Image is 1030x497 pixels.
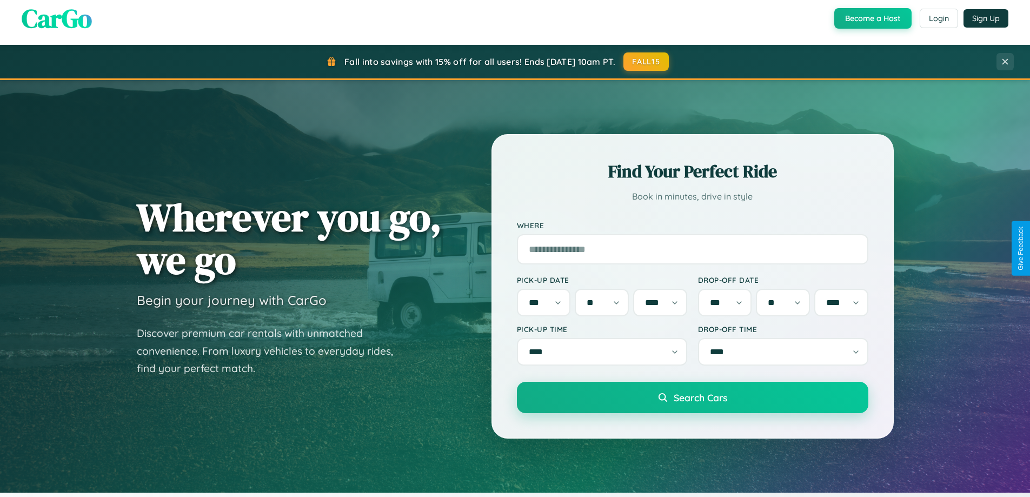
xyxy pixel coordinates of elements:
span: Fall into savings with 15% off for all users! Ends [DATE] 10am PT. [344,56,615,67]
button: Become a Host [834,8,912,29]
label: Pick-up Date [517,275,687,284]
button: FALL15 [623,52,669,71]
h2: Find Your Perfect Ride [517,160,868,183]
h1: Wherever you go, we go [137,196,442,281]
button: Search Cars [517,382,868,413]
span: CarGo [22,1,92,36]
label: Where [517,221,868,230]
label: Drop-off Time [698,324,868,334]
label: Drop-off Date [698,275,868,284]
button: Login [920,9,958,28]
p: Discover premium car rentals with unmatched convenience. From luxury vehicles to everyday rides, ... [137,324,407,377]
h3: Begin your journey with CarGo [137,292,327,308]
div: Give Feedback [1017,227,1025,270]
label: Pick-up Time [517,324,687,334]
button: Sign Up [963,9,1008,28]
p: Book in minutes, drive in style [517,189,868,204]
span: Search Cars [674,392,727,403]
